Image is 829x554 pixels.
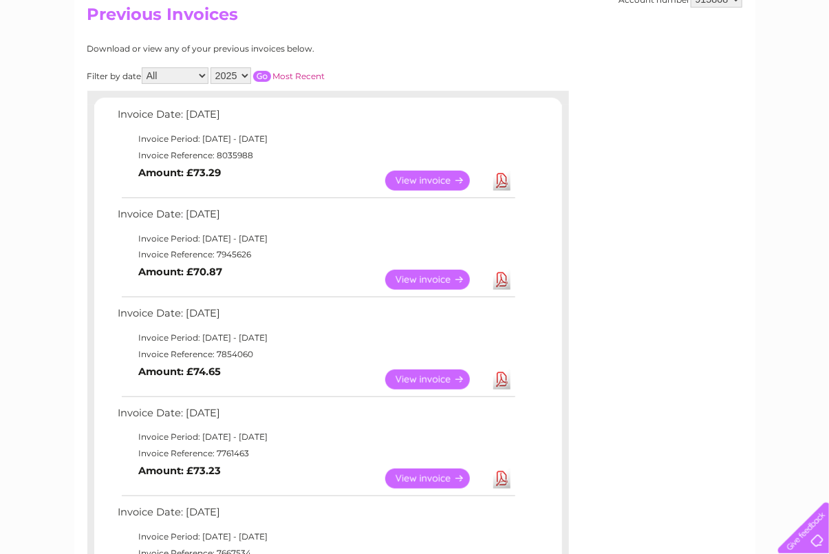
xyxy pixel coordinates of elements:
[115,246,517,263] td: Invoice Reference: 7945626
[493,171,510,191] a: Download
[87,5,742,31] h2: Previous Invoices
[115,147,517,164] td: Invoice Reference: 8035988
[115,231,517,247] td: Invoice Period: [DATE] - [DATE]
[115,503,517,529] td: Invoice Date: [DATE]
[570,7,665,24] a: 0333 014 3131
[115,529,517,545] td: Invoice Period: [DATE] - [DATE]
[115,445,517,462] td: Invoice Reference: 7761463
[493,370,510,390] a: Download
[587,58,613,69] a: Water
[385,469,486,489] a: View
[115,404,517,429] td: Invoice Date: [DATE]
[139,266,223,278] b: Amount: £70.87
[784,58,816,69] a: Log out
[493,270,510,290] a: Download
[738,58,771,69] a: Contact
[385,171,486,191] a: View
[621,58,652,69] a: Energy
[139,167,222,179] b: Amount: £73.29
[115,105,517,131] td: Invoice Date: [DATE]
[115,131,517,147] td: Invoice Period: [DATE] - [DATE]
[385,270,486,290] a: View
[385,370,486,390] a: View
[87,44,449,54] div: Download or view any of your previous invoices below.
[115,346,517,363] td: Invoice Reference: 7854060
[87,67,449,84] div: Filter by date
[115,205,517,231] td: Invoice Date: [DATE]
[115,429,517,445] td: Invoice Period: [DATE] - [DATE]
[90,8,740,67] div: Clear Business is a trading name of Verastar Limited (registered in [GEOGRAPHIC_DATA] No. 3667643...
[493,469,510,489] a: Download
[115,330,517,346] td: Invoice Period: [DATE] - [DATE]
[660,58,701,69] a: Telecoms
[709,58,729,69] a: Blog
[29,36,99,78] img: logo.png
[273,71,325,81] a: Most Recent
[139,365,222,378] b: Amount: £74.65
[139,465,222,477] b: Amount: £73.23
[115,304,517,330] td: Invoice Date: [DATE]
